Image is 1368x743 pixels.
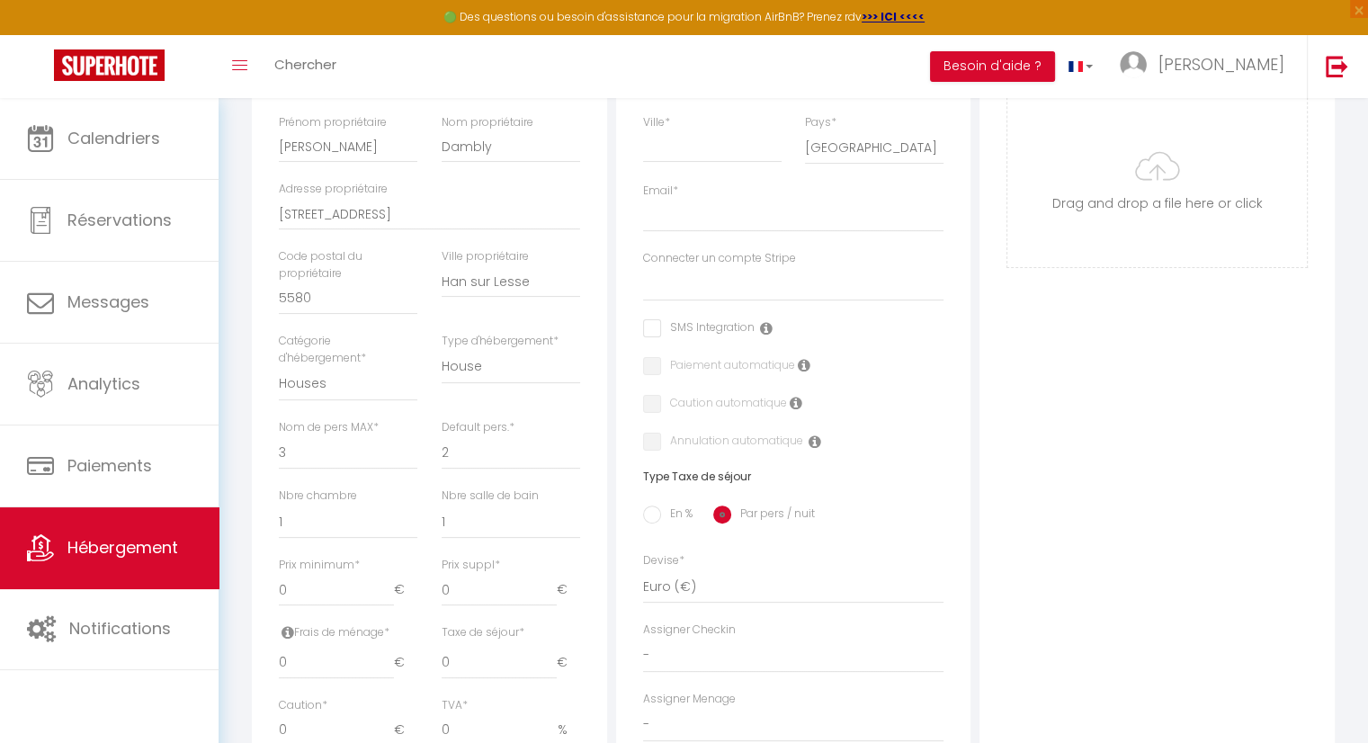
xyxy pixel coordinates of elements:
[731,506,815,525] label: Par pers / nuit
[557,647,580,679] span: €
[930,51,1055,82] button: Besoin d'aide ?
[279,419,379,436] label: Nom de pers MAX
[274,55,336,74] span: Chercher
[661,506,693,525] label: En %
[67,127,160,149] span: Calendriers
[442,557,500,574] label: Prix suppl
[643,250,796,267] label: Connecter un compte Stripe
[643,183,678,200] label: Email
[67,372,140,395] span: Analytics
[643,114,670,131] label: Ville
[69,617,171,640] span: Notifications
[1106,35,1307,98] a: ... [PERSON_NAME]
[279,488,357,505] label: Nbre chambre
[279,181,388,198] label: Adresse propriétaire
[643,470,944,483] h6: Type Taxe de séjour
[442,248,529,265] label: Ville propriétaire
[67,536,178,559] span: Hébergement
[394,647,417,679] span: €
[279,697,327,714] label: Caution
[661,357,795,377] label: Paiement automatique
[442,114,533,131] label: Nom propriétaire
[442,333,559,350] label: Type d'hébergement
[442,488,539,505] label: Nbre salle de bain
[282,625,294,640] i: Frais de ménage
[1120,51,1147,78] img: ...
[442,697,468,714] label: TVA
[643,691,736,708] label: Assigner Menage
[67,209,172,231] span: Réservations
[67,291,149,313] span: Messages
[805,114,836,131] label: Pays
[67,454,152,477] span: Paiements
[279,114,387,131] label: Prénom propriétaire
[279,248,417,282] label: Code postal du propriétaire
[557,574,580,606] span: €
[261,35,350,98] a: Chercher
[442,624,524,641] label: Taxe de séjour
[643,622,736,639] label: Assigner Checkin
[54,49,165,81] img: Super Booking
[279,333,417,367] label: Catégorie d'hébergement
[394,574,417,606] span: €
[862,9,925,24] a: >>> ICI <<<<
[442,419,514,436] label: Default pers.
[279,624,389,641] label: Frais de ménage
[1326,55,1348,77] img: logout
[1158,53,1284,76] span: [PERSON_NAME]
[279,557,360,574] label: Prix minimum
[661,395,787,415] label: Caution automatique
[643,552,684,569] label: Devise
